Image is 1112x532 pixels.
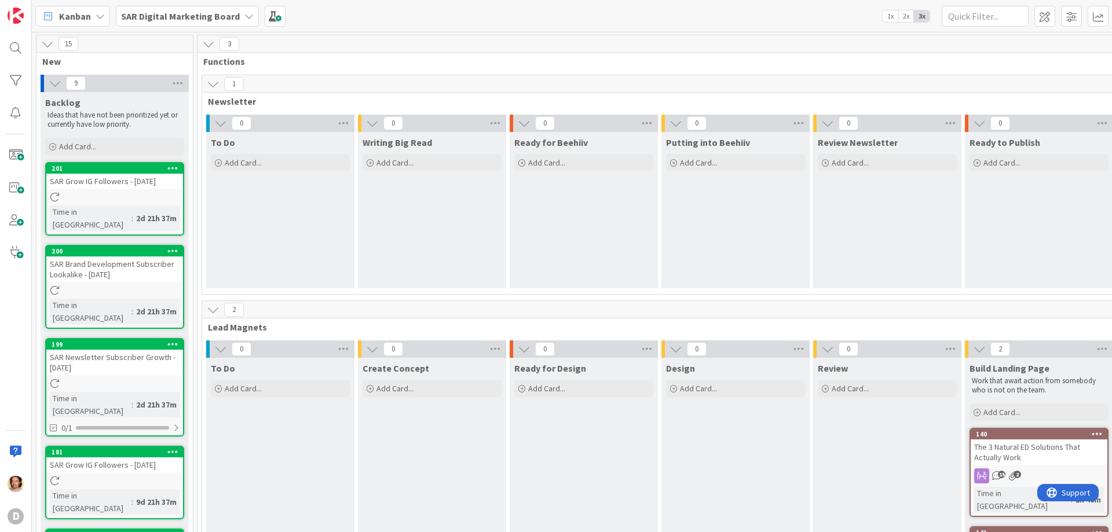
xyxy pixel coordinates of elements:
span: Add Card... [832,157,869,168]
span: 15 [998,471,1005,478]
span: Add Card... [680,157,717,168]
div: 181 [46,447,183,457]
div: 181 [52,448,183,456]
span: 2 [990,342,1010,356]
span: Support [24,2,53,16]
div: 9d 21h 37m [133,496,180,508]
span: Ready to Publish [970,137,1040,148]
div: D [8,508,24,524]
span: Add Card... [225,157,262,168]
div: 201SAR Grow IG Followers - [DATE] [46,163,183,189]
span: : [131,305,133,318]
div: 199 [52,340,183,348]
div: Time in [GEOGRAPHIC_DATA] [50,392,131,417]
span: New [42,56,178,67]
div: 140The 3 Natural ED Solutions That Actually Work [971,429,1107,465]
div: Time in [GEOGRAPHIC_DATA] [50,206,131,231]
span: Add Card... [832,383,869,394]
div: 200SAR Brand Development Subscriber Lookalike - [DATE] [46,246,183,282]
span: Design [666,362,695,374]
span: Add Card... [376,157,414,168]
span: 0 [687,116,707,130]
div: 200 [46,246,183,256]
span: Add Card... [528,157,565,168]
input: Quick Filter... [942,6,1029,27]
span: 0 [687,342,707,356]
span: Create Concept [363,362,429,374]
div: 140 [971,429,1107,439]
div: Time in [GEOGRAPHIC_DATA] [50,489,131,515]
span: Ideas that have not been prioritized yet or currently have low priority. [47,110,180,129]
span: Kanban [59,9,91,23]
span: 2 [1014,471,1021,478]
div: 199 [46,339,183,350]
div: 201 [46,163,183,174]
span: Writing Big Read [363,137,432,148]
span: 0 [535,116,555,130]
span: 0 [383,116,403,130]
b: SAR Digital Marketing Board [121,10,240,22]
span: Add Card... [59,141,96,152]
div: 140 [976,430,1107,438]
div: SAR Grow IG Followers - [DATE] [46,174,183,189]
div: 199SAR Newsletter Subscriber Growth - [DATE] [46,339,183,375]
img: EC [8,476,24,492]
span: Backlog [45,97,81,108]
span: 15 [58,37,78,51]
span: : [131,212,133,225]
span: Review [818,362,848,374]
span: 0 [232,116,251,130]
div: 201 [52,164,183,173]
span: Add Card... [983,407,1020,417]
span: To Do [211,362,235,374]
div: 200 [52,247,183,255]
span: 0/1 [61,422,72,434]
span: : [131,496,133,508]
span: 1 [224,77,244,91]
span: 3x [914,10,930,22]
span: Ready for Design [514,362,586,374]
div: SAR Brand Development Subscriber Lookalike - [DATE] [46,256,183,282]
div: 2d 21h 37m [133,305,180,318]
span: 0 [535,342,555,356]
span: Add Card... [680,383,717,394]
span: 2 [224,303,244,317]
span: 0 [383,342,403,356]
span: Add Card... [376,383,414,394]
span: : [131,398,133,411]
span: 3 [220,37,239,51]
span: Ready for Beehiiv [514,137,588,148]
span: Add Card... [225,383,262,394]
span: Review Newsletter [818,137,898,148]
span: 0 [839,116,858,130]
span: 2x [898,10,914,22]
img: Visit kanbanzone.com [8,8,24,24]
div: 2d 21h 37m [133,212,180,225]
span: 0 [839,342,858,356]
span: To Do [211,137,235,148]
div: SAR Grow IG Followers - [DATE] [46,457,183,472]
span: 9 [66,76,86,90]
span: Work that await action from somebody who is not on the team. [972,376,1098,395]
span: Add Card... [528,383,565,394]
span: Add Card... [983,157,1020,168]
div: Time in [GEOGRAPHIC_DATA] [974,487,1071,512]
div: The 3 Natural ED Solutions That Actually Work [971,439,1107,465]
div: 181SAR Grow IG Followers - [DATE] [46,447,183,472]
div: Time in [GEOGRAPHIC_DATA] [50,299,131,324]
span: 0 [232,342,251,356]
div: SAR Newsletter Subscriber Growth - [DATE] [46,350,183,375]
span: Putting into Beehiiv [666,137,750,148]
span: 0 [990,116,1010,130]
div: 2d 21h 37m [133,398,180,411]
span: 1x [883,10,898,22]
span: Build Landing Page [970,362,1049,374]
